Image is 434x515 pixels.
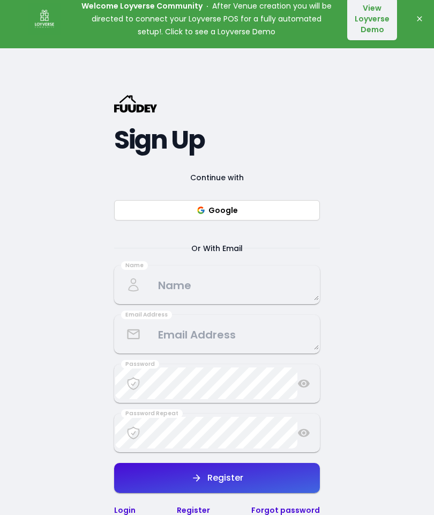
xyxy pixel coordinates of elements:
[81,1,203,12] strong: Welcome Loyverse Community
[178,242,256,255] span: Or With Email
[114,95,157,113] svg: {/* Added fill="currentColor" here */} {/* This rectangle defines the background. Its explicit fi...
[114,131,320,150] h2: Sign Up
[121,360,159,369] div: Password
[121,410,183,418] div: Password Repeat
[121,311,172,320] div: Email Address
[121,262,148,270] div: Name
[114,464,320,494] button: Register
[114,201,320,221] button: Google
[177,172,257,185] span: Continue with
[202,474,243,483] div: Register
